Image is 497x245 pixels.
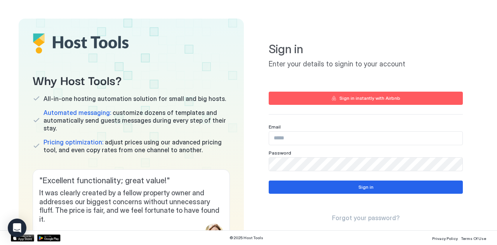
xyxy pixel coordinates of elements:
a: Terms Of Use [461,234,486,242]
a: Privacy Policy [432,234,458,242]
span: All-in-one hosting automation solution for small and big hosts. [43,95,226,103]
div: Sign in instantly with Airbnb [339,95,400,102]
input: Input Field [269,158,463,171]
div: profile [205,224,223,242]
span: Sign in [269,42,463,57]
span: adjust prices using our advanced pricing tool, and even copy rates from one channel to another. [43,138,230,154]
span: customize dozens of templates and automatically send guests messages during every step of their s... [43,109,230,132]
span: © 2025 Host Tools [229,235,263,240]
span: " Excellent functionality; great value! " [39,176,223,186]
span: Why Host Tools? [33,71,230,89]
button: Sign in [269,181,463,194]
span: Email [269,124,281,130]
a: Forgot your password? [332,214,400,222]
span: Terms Of Use [461,236,486,241]
span: Automated messaging: [43,109,111,116]
span: Privacy Policy [432,236,458,241]
button: Sign in instantly with Airbnb [269,92,463,105]
span: Enter your details to signin to your account [269,60,463,69]
span: Pricing optimization: [43,138,103,146]
span: Password [269,150,291,156]
div: Sign in [358,184,374,191]
div: Open Intercom Messenger [8,219,26,237]
span: It was clearly created by a fellow property owner and addresses our biggest concerns without unne... [39,189,223,224]
a: Google Play Store [37,235,61,242]
a: App Store [11,235,34,242]
input: Input Field [269,132,462,145]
